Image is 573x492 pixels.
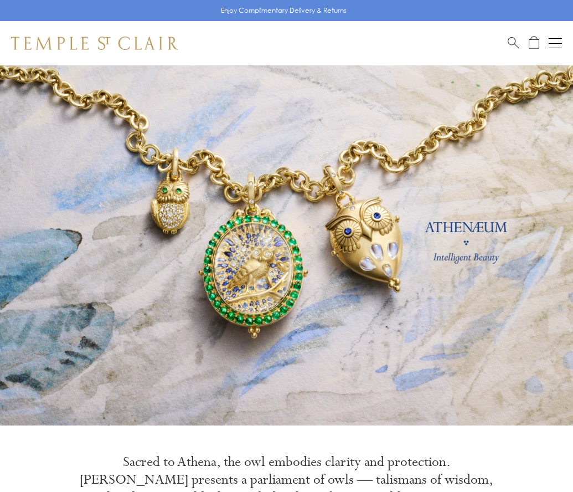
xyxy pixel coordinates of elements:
a: Search [508,36,519,50]
a: Open Shopping Bag [529,36,539,50]
button: Open navigation [549,37,562,50]
img: Temple St. Clair [11,37,178,50]
p: Enjoy Complimentary Delivery & Returns [221,5,347,16]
